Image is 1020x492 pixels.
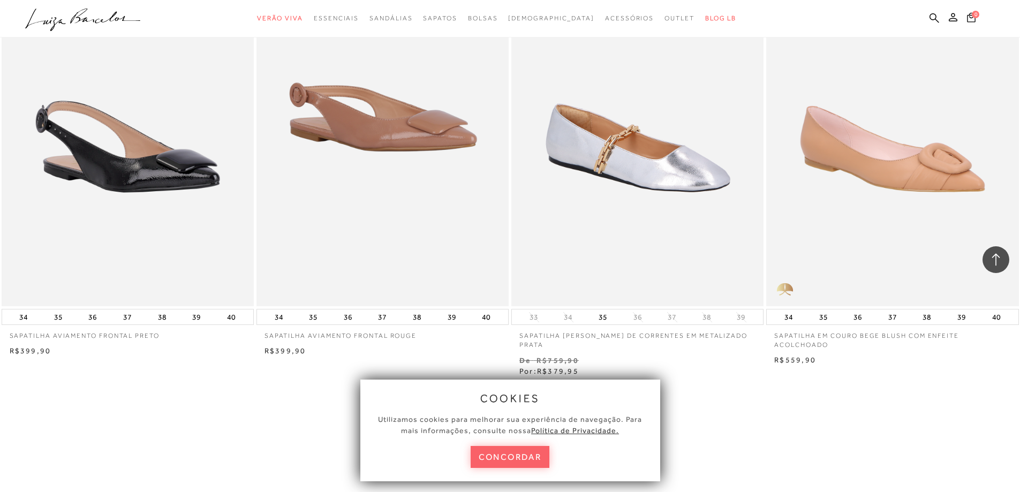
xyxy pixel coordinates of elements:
a: categoryNavScreenReaderText [468,9,498,28]
button: 33 [526,312,541,322]
button: concordar [471,446,550,468]
a: categoryNavScreenReaderText [369,9,412,28]
span: [DEMOGRAPHIC_DATA] [508,14,594,22]
a: SAPATILHA AVIAMENTO FRONTAL PRETO [2,325,254,340]
button: 37 [885,309,900,324]
a: SAPATILHA AVIAMENTO FRONTAL ROUGE [256,325,509,340]
span: R$399,90 [10,346,51,355]
span: R$379,95 [537,367,579,375]
a: categoryNavScreenReaderText [257,9,303,28]
span: BLOG LB [705,14,736,22]
span: Por: [519,367,579,375]
button: 35 [306,309,321,324]
a: categoryNavScreenReaderText [664,9,694,28]
button: 40 [224,309,239,324]
span: Outlet [664,14,694,22]
img: golden_caliandra_v6.png [766,274,804,306]
button: 36 [341,309,356,324]
button: 36 [850,309,865,324]
button: 40 [989,309,1004,324]
button: 39 [189,309,204,324]
button: 34 [781,309,796,324]
button: 35 [595,309,610,324]
button: 39 [444,309,459,324]
span: Sapatos [423,14,457,22]
span: Utilizamos cookies para melhorar sua experiência de navegação. Para mais informações, consulte nossa [378,415,642,435]
small: R$759,90 [537,356,579,365]
button: 37 [120,309,135,324]
a: categoryNavScreenReaderText [314,9,359,28]
button: 34 [271,309,286,324]
button: 35 [51,309,66,324]
button: 37 [375,309,390,324]
span: cookies [480,392,540,404]
span: 0 [972,11,979,18]
a: noSubCategoriesText [508,9,594,28]
a: categoryNavScreenReaderText [605,9,654,28]
button: 38 [155,309,170,324]
button: 38 [919,309,934,324]
button: 40 [479,309,494,324]
a: SAPATILHA EM COURO BEGE BLUSH COM ENFEITE ACOLCHOADO [766,325,1018,350]
button: 36 [630,312,645,322]
button: 38 [699,312,714,322]
span: Essenciais [314,14,359,22]
button: 34 [16,309,31,324]
button: 39 [734,312,749,322]
span: Verão Viva [257,14,303,22]
span: Acessórios [605,14,654,22]
a: categoryNavScreenReaderText [423,9,457,28]
button: 37 [664,312,679,322]
button: 0 [964,12,979,26]
button: 38 [410,309,425,324]
a: BLOG LB [705,9,736,28]
button: 39 [954,309,969,324]
span: Sandálias [369,14,412,22]
button: 34 [561,312,576,322]
button: 36 [85,309,100,324]
button: 35 [816,309,831,324]
span: R$399,90 [265,346,306,355]
small: De [519,356,531,365]
a: SAPATILHA [PERSON_NAME] DE CORRENTES EM METALIZADO PRATA [511,325,764,350]
span: Bolsas [468,14,498,22]
a: Política de Privacidade. [531,426,619,435]
span: R$559,90 [774,355,816,364]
